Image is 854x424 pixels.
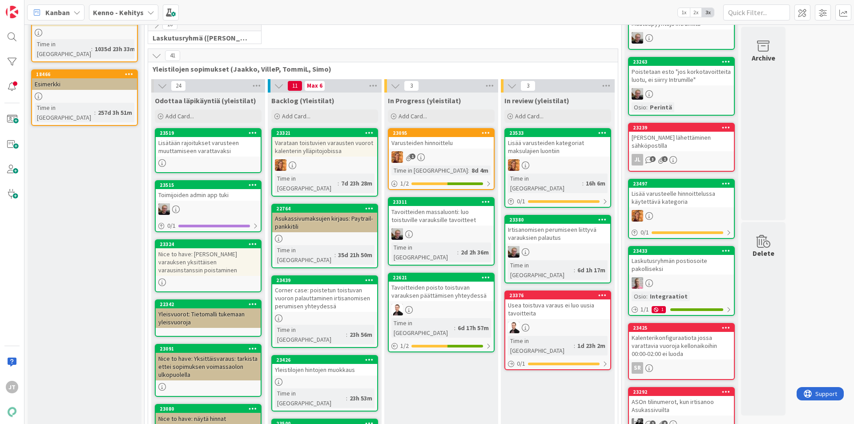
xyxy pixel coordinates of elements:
span: Add Card... [515,112,544,120]
span: 0 / 1 [640,228,649,237]
div: 23091 [156,345,261,353]
div: Yleisvuorot: Tietomalli tukemaan yleisvuoroja [156,308,261,328]
div: JT [6,381,18,393]
div: 23425Kalenterikonfiguraatiota jossa varattavia vuoroja kellonaikoihin 00:00-02:00 ei luoda [629,324,734,359]
img: JH [632,88,643,100]
div: 23292 [633,389,734,395]
div: 257d 3h 51m [96,108,134,117]
div: 22342 [160,301,261,307]
div: Max 6 [307,84,322,88]
div: JH [156,203,261,215]
div: 23376Usea toistuva varaus ei luo uusia tavoitteita [505,291,610,319]
span: 2x [690,8,702,17]
span: 0 / 1 [167,221,176,230]
span: : [646,291,648,301]
span: 1 / 1 [640,305,649,314]
span: 24 [171,81,186,91]
div: 23239[PERSON_NAME] lähettäminen sähköpostilla [629,124,734,151]
div: 23497 [629,180,734,188]
div: [PERSON_NAME] lähettäminen sähköpostilla [629,132,734,151]
div: 23239 [629,124,734,132]
div: 23439Corner case: poistetun toistuvan vuoron palauttaminen irtisanomisen perumisen yhteydessä [272,276,377,312]
div: 23376 [505,291,610,299]
div: 16h 6m [584,178,608,188]
div: 23380 [505,216,610,224]
div: 22764Asukassivumaksujen kirjaus: Paytrail-pankkitili [272,205,377,232]
a: 23515Toimijoiden admin app tukiJH0/1 [155,180,262,232]
div: JH [389,228,494,240]
a: 23239[PERSON_NAME] lähettäminen sähköpostillaJL [628,123,735,172]
div: 23091Nice to have: Yksittäisvaraus: tarkista ettei sopimuksen voimassaolon ulkopuolella [156,345,261,380]
a: 23497Lisää varusteelle hinnoittelussa käytettävä kategoriaTL0/1 [628,179,735,239]
span: Support [19,1,40,12]
div: SR [632,362,643,374]
div: JH [629,88,734,100]
span: Yleistilojen sopimukset (Jaakko, VilleP, TommiL, Simo) [153,65,607,73]
span: : [346,393,347,403]
div: JL [629,154,734,166]
span: : [338,178,339,188]
span: In Progress (yleistilat) [388,96,461,105]
div: 18466 [32,70,137,78]
span: Kanban [45,7,70,18]
div: Osio [632,102,646,112]
div: 23324 [156,240,261,248]
div: 0/1 [505,358,610,369]
div: 1/11 [629,304,734,315]
div: Lisää varusteiden kategoriat maksulajien luontiin [505,137,610,157]
div: JH [505,246,610,258]
a: Feature muottiTime in [GEOGRAPHIC_DATA]:1035d 23h 33m [31,6,138,62]
span: : [468,166,469,175]
div: 23515Toimijoiden admin app tuki [156,181,261,201]
a: Muutospyyntöjä IntrumiltaJH [628,9,735,50]
div: 6d 17h 57m [455,323,491,333]
div: 23515 [156,181,261,189]
span: 3 [520,81,536,91]
a: 23263Poistetaan esto "jos korkotavoitteita luotu, ei siirry Intrumille"JHOsio:Perintä [628,57,735,116]
div: 35d 21h 50m [336,250,375,260]
div: Integraatiot [648,291,690,301]
div: TL [389,151,494,163]
a: 23425Kalenterikonfiguraatiota jossa varattavia vuoroja kellonaikoihin 00:00-02:00 ei luodaSR [628,323,735,380]
div: 23380Irtisanomisen perumiseen liittyvä varauksien palautus [505,216,610,243]
div: 23263 [629,58,734,66]
img: avatar [6,406,18,418]
a: 23095Varusteiden hinnoitteluTLTime in [GEOGRAPHIC_DATA]:8d 4m1/2 [388,128,495,190]
div: 0/1 [156,220,261,231]
div: 23433 [629,247,734,255]
div: Varusteiden hinnoittelu [389,137,494,149]
span: 3 [404,81,419,91]
input: Quick Filter... [723,4,790,20]
span: 0 / 1 [517,359,525,368]
div: 23321 [272,129,377,137]
div: 23h 56m [347,330,375,339]
span: : [457,247,459,257]
img: TL [508,159,520,171]
div: Time in [GEOGRAPHIC_DATA] [508,260,574,280]
img: HJ [632,277,643,289]
div: 23497Lisää varusteelle hinnoittelussa käytettävä kategoria [629,180,734,207]
span: 1x [678,8,690,17]
div: 23497 [633,181,734,187]
div: 18466 [36,71,137,77]
span: 1 / 2 [400,341,409,351]
div: Toimijoiden admin app tuki [156,189,261,201]
div: Time in [GEOGRAPHIC_DATA] [275,245,334,265]
a: 23533Lisää varusteiden kategoriat maksulajien luontiinTLTime in [GEOGRAPHIC_DATA]:16h 6m0/1 [504,128,611,208]
div: Laskutusryhmän postiosoite pakolliseksi [629,255,734,275]
div: 23080 [156,405,261,413]
span: : [582,178,584,188]
div: 23h 53m [347,393,375,403]
div: HJ [629,277,734,289]
div: Archive [752,52,775,63]
div: ASOn tilinumerot, kun irtisanoo Asukassivuilta [629,396,734,416]
div: 23292 [629,388,734,396]
div: Time in [GEOGRAPHIC_DATA] [275,174,338,193]
div: 23439 [272,276,377,284]
div: Osio [632,291,646,301]
div: Yleistilojen hintojen muokkaus [272,364,377,376]
img: Visit kanbanzone.com [6,6,18,18]
div: 23426 [272,356,377,364]
span: 1 / 2 [400,179,409,188]
span: : [574,265,575,275]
